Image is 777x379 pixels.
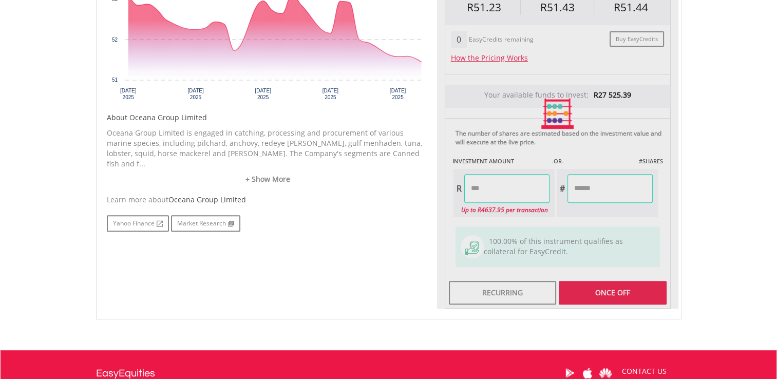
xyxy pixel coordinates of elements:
text: 52 [111,37,118,43]
h5: About Oceana Group Limited [107,112,429,123]
text: [DATE] 2025 [187,88,204,100]
div: Learn more about [107,195,429,205]
p: Oceana Group Limited is engaged in catching, processing and procurement of various marine species... [107,128,429,169]
text: 51 [111,77,118,83]
text: [DATE] 2025 [120,88,136,100]
a: Market Research [171,215,240,232]
text: [DATE] 2025 [255,88,271,100]
text: [DATE] 2025 [389,88,406,100]
span: Oceana Group Limited [168,195,246,204]
a: Yahoo Finance [107,215,169,232]
text: [DATE] 2025 [322,88,338,100]
a: + Show More [107,174,429,184]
